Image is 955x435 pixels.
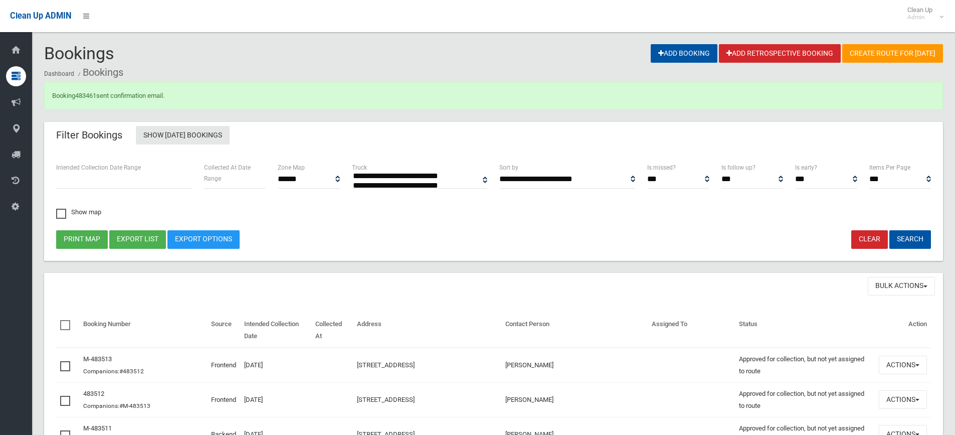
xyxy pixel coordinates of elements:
[851,230,888,249] a: Clear
[735,348,875,383] td: Approved for collection, but not yet assigned to route
[735,382,875,417] td: Approved for collection, but not yet assigned to route
[207,348,240,383] td: Frontend
[83,424,112,432] a: M-483511
[501,348,647,383] td: [PERSON_NAME]
[352,162,367,173] label: Truck
[353,313,501,348] th: Address
[357,396,415,403] a: [STREET_ADDRESS]
[311,313,353,348] th: Collected At
[136,126,230,144] a: Show [DATE] Bookings
[44,125,134,145] header: Filter Bookings
[240,382,312,417] td: [DATE]
[240,313,312,348] th: Intended Collection Date
[357,361,415,369] a: [STREET_ADDRESS]
[907,14,932,21] small: Admin
[79,313,207,348] th: Booking Number
[735,313,875,348] th: Status
[207,382,240,417] td: Frontend
[10,11,71,21] span: Clean Up ADMIN
[119,368,144,375] a: #483512
[207,313,240,348] th: Source
[83,355,112,363] a: M-483513
[44,43,114,63] span: Bookings
[56,209,101,215] span: Show map
[75,92,96,99] a: 483461
[879,356,927,374] button: Actions
[83,402,152,409] small: Companions:
[501,313,647,348] th: Contact Person
[902,6,942,21] span: Clean Up
[83,390,104,397] a: 483512
[109,230,166,249] button: Export list
[501,382,647,417] td: [PERSON_NAME]
[648,313,735,348] th: Assigned To
[44,70,74,77] a: Dashboard
[889,230,931,249] button: Search
[842,44,943,63] a: Create route for [DATE]
[76,63,123,82] li: Bookings
[879,390,927,409] button: Actions
[875,313,931,348] th: Action
[868,277,935,296] button: Bulk Actions
[44,82,943,110] div: Booking sent confirmation email.
[167,230,240,249] a: Export Options
[56,230,108,249] button: Print map
[119,402,150,409] a: #M-483513
[719,44,841,63] a: Add Retrospective Booking
[240,348,312,383] td: [DATE]
[651,44,717,63] a: Add Booking
[83,368,145,375] small: Companions:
